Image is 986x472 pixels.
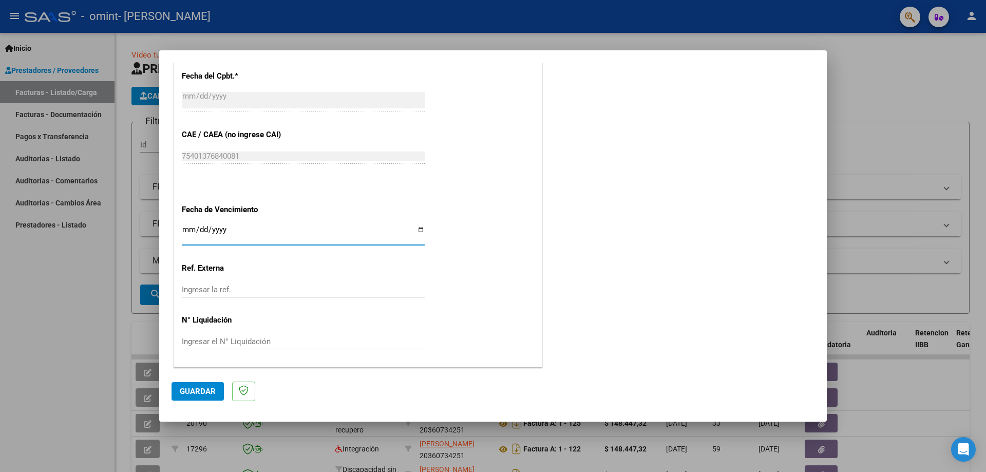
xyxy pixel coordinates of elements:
div: Open Intercom Messenger [951,437,976,462]
p: N° Liquidación [182,314,288,326]
p: CAE / CAEA (no ingrese CAI) [182,129,288,141]
span: Guardar [180,387,216,396]
p: Fecha del Cpbt. [182,70,288,82]
button: Guardar [172,382,224,401]
p: Fecha de Vencimiento [182,204,288,216]
p: Ref. Externa [182,262,288,274]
